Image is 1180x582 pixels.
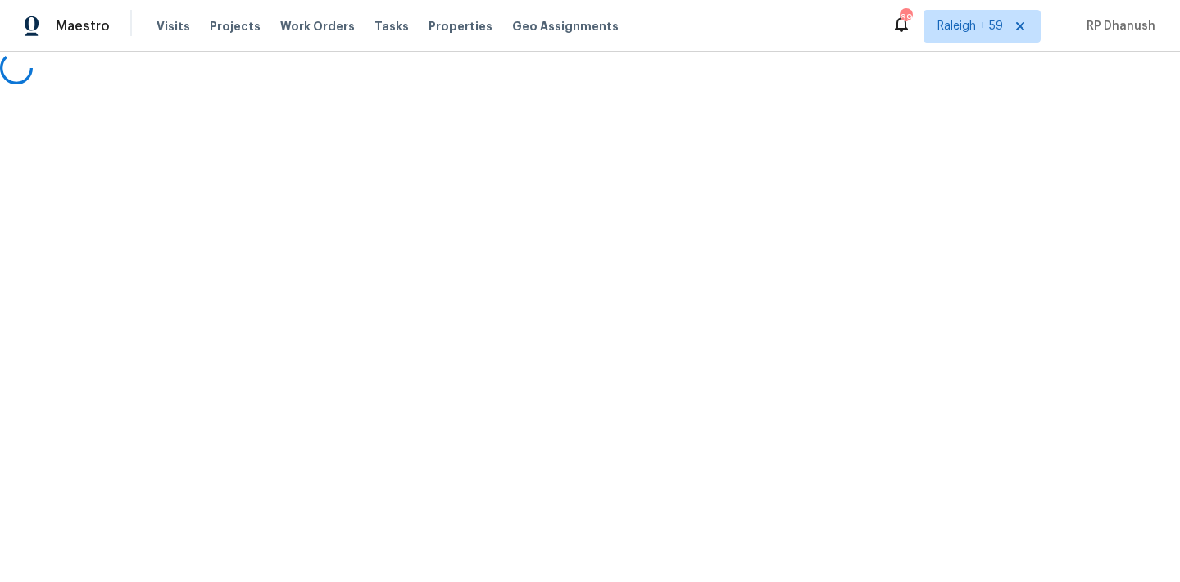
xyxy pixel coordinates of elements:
span: Geo Assignments [512,18,619,34]
span: Tasks [374,20,409,32]
div: 697 [900,10,911,26]
span: Visits [157,18,190,34]
span: Maestro [56,18,110,34]
span: RP Dhanush [1080,18,1155,34]
span: Properties [429,18,492,34]
span: Work Orders [280,18,355,34]
span: Projects [210,18,261,34]
span: Raleigh + 59 [937,18,1003,34]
